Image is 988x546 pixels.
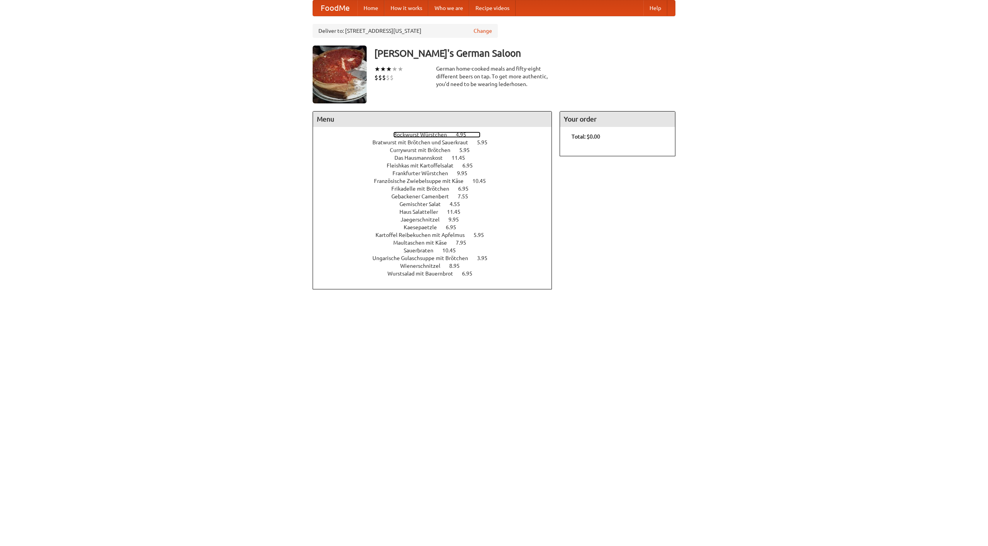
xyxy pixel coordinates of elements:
[386,73,390,82] li: $
[376,232,498,238] a: Kartoffel Reibekuchen mit Apfelmus 5.95
[401,216,473,223] a: Jaegerschnitzel 9.95
[374,65,380,73] li: ★
[450,201,468,207] span: 4.55
[391,186,483,192] a: Frikadelle mit Brötchen 6.95
[404,247,470,254] a: Sauerbraten 10.45
[560,112,675,127] h4: Your order
[394,155,479,161] a: Das Hausmannskost 11.45
[457,170,475,176] span: 9.95
[393,240,480,246] a: Maultaschen mit Käse 7.95
[392,65,398,73] li: ★
[474,27,492,35] a: Change
[392,170,456,176] span: Frankfurter Würstchen
[456,132,474,138] span: 4.95
[643,0,667,16] a: Help
[462,162,480,169] span: 6.95
[448,216,467,223] span: 9.95
[374,73,378,82] li: $
[390,147,458,153] span: Currywurst mit Brötchen
[459,147,477,153] span: 5.95
[469,0,516,16] a: Recipe videos
[400,263,474,269] a: Wienerschnitzel 8.95
[404,247,441,254] span: Sauerbraten
[374,178,500,184] a: Französische Zwiebelsuppe mit Käse 10.45
[378,73,382,82] li: $
[391,186,457,192] span: Frikadelle mit Brötchen
[393,240,455,246] span: Maultaschen mit Käse
[474,232,492,238] span: 5.95
[393,132,455,138] span: Bockwurst Würstchen
[313,112,552,127] h4: Menu
[447,209,468,215] span: 11.45
[384,0,428,16] a: How it works
[400,263,448,269] span: Wienerschnitzel
[477,139,495,145] span: 5.95
[456,240,474,246] span: 7.95
[357,0,384,16] a: Home
[399,209,475,215] a: Haus Salatteller 11.45
[374,46,675,61] h3: [PERSON_NAME]'s German Saloon
[372,139,502,145] a: Bratwurst mit Brötchen und Sauerkraut 5.95
[374,178,471,184] span: Französische Zwiebelsuppe mit Käse
[472,178,494,184] span: 10.45
[458,193,476,199] span: 7.55
[380,65,386,73] li: ★
[393,132,480,138] a: Bockwurst Würstchen 4.95
[313,0,357,16] a: FoodMe
[399,209,446,215] span: Haus Salatteller
[452,155,473,161] span: 11.45
[390,73,394,82] li: $
[398,65,403,73] li: ★
[401,216,447,223] span: Jaegerschnitzel
[458,186,476,192] span: 6.95
[572,134,600,140] b: Total: $0.00
[428,0,469,16] a: Who we are
[387,270,487,277] a: Wurstsalad mit Bauernbrot 6.95
[477,255,495,261] span: 3.95
[462,270,480,277] span: 6.95
[390,147,484,153] a: Currywurst mit Brötchen 5.95
[446,224,464,230] span: 6.95
[382,73,386,82] li: $
[399,201,474,207] a: Gemischter Salat 4.55
[387,270,461,277] span: Wurstsalad mit Bauernbrot
[376,232,472,238] span: Kartoffel Reibekuchen mit Apfelmus
[391,193,457,199] span: Gebackener Camenbert
[313,46,367,103] img: angular.jpg
[404,224,445,230] span: Kaesepaetzle
[387,162,461,169] span: Fleishkas mit Kartoffelsalat
[404,224,470,230] a: Kaesepaetzle 6.95
[394,155,450,161] span: Das Hausmannskost
[392,170,482,176] a: Frankfurter Würstchen 9.95
[372,255,476,261] span: Ungarische Gulaschsuppe mit Brötchen
[386,65,392,73] li: ★
[372,255,502,261] a: Ungarische Gulaschsuppe mit Brötchen 3.95
[387,162,487,169] a: Fleishkas mit Kartoffelsalat 6.95
[372,139,476,145] span: Bratwurst mit Brötchen und Sauerkraut
[313,24,498,38] div: Deliver to: [STREET_ADDRESS][US_STATE]
[436,65,552,88] div: German home-cooked meals and fifty-eight different beers on tap. To get more authentic, you'd nee...
[442,247,464,254] span: 10.45
[399,201,448,207] span: Gemischter Salat
[449,263,467,269] span: 8.95
[391,193,482,199] a: Gebackener Camenbert 7.55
